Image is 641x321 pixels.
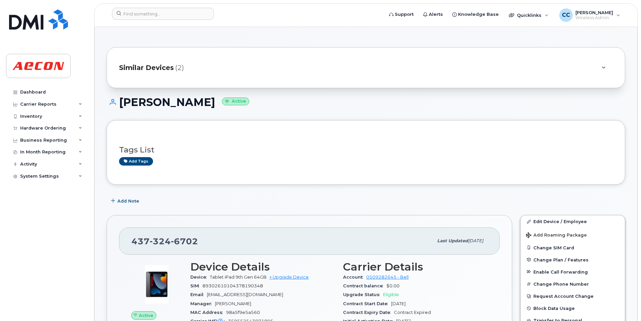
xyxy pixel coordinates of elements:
span: [PERSON_NAME] [215,301,251,306]
h3: Tags List [119,146,613,154]
span: Contract balance [343,283,386,288]
span: 324 [150,236,171,246]
h3: Device Details [190,261,335,273]
span: Account [343,275,366,280]
h1: [PERSON_NAME] [107,96,625,108]
button: Add Roaming Package [521,228,625,242]
span: Upgrade Status [343,292,383,297]
a: Add tags [119,157,153,166]
button: Change SIM Card [521,242,625,254]
span: [EMAIL_ADDRESS][DOMAIN_NAME] [207,292,283,297]
a: + Upgrade Device [269,275,309,280]
span: (2) [175,63,184,73]
span: Active [139,312,153,319]
span: Email [190,292,207,297]
span: $0.00 [386,283,400,288]
button: Change Phone Number [521,278,625,290]
span: 6702 [171,236,198,246]
a: 0509282645 - Bell [366,275,409,280]
span: Add Note [117,198,139,204]
span: Last updated [437,238,468,243]
span: 89302610104378190348 [202,283,263,288]
span: Contract Expiry Date [343,310,394,315]
button: Change Plan / Features [521,254,625,266]
span: Manager [190,301,215,306]
span: Add Roaming Package [526,233,587,239]
span: Enable Call Forwarding [533,269,588,274]
span: Change Plan / Features [533,257,589,262]
span: [DATE] [468,238,483,243]
span: Similar Devices [119,63,174,73]
button: Request Account Change [521,290,625,302]
span: SIM [190,283,202,288]
span: Device [190,275,210,280]
span: 98a5f9e5a560 [226,310,260,315]
span: Eligible [383,292,399,297]
span: 437 [131,236,198,246]
button: Enable Call Forwarding [521,266,625,278]
span: MAC Address [190,310,226,315]
span: Contract Start Date [343,301,391,306]
a: Edit Device / Employee [521,215,625,227]
span: Contract Expired [394,310,431,315]
h3: Carrier Details [343,261,488,273]
img: image20231002-3703462-c5m3jd.jpeg [137,264,177,305]
span: Tablet iPad 9th Gen 64GB [210,275,267,280]
button: Block Data Usage [521,302,625,314]
span: [DATE] [391,301,406,306]
small: Active [222,98,249,105]
button: Add Note [107,195,145,207]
